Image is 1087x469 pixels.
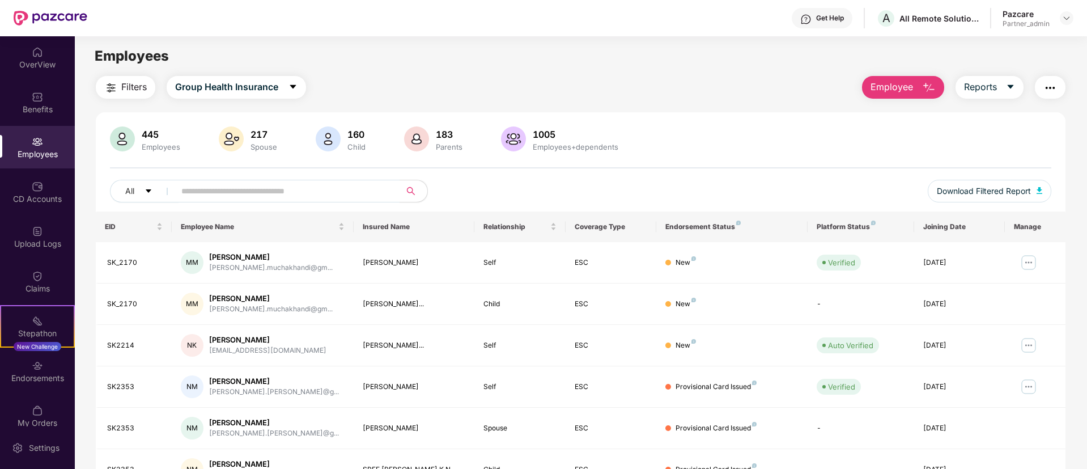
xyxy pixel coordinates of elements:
div: Self [483,340,556,351]
img: svg+xml;base64,PHN2ZyB4bWxucz0iaHR0cDovL3d3dy53My5vcmcvMjAwMC9zdmciIHhtbG5zOnhsaW5rPSJodHRwOi8vd3... [501,126,526,151]
span: Group Health Insurance [175,80,278,94]
span: All [125,185,134,197]
div: Spouse [483,423,556,434]
button: search [400,180,428,202]
img: svg+xml;base64,PHN2ZyB4bWxucz0iaHR0cDovL3d3dy53My5vcmcvMjAwMC9zdmciIHhtbG5zOnhsaW5rPSJodHRwOi8vd3... [1037,187,1042,194]
div: 160 [345,129,368,140]
span: caret-down [1006,82,1015,92]
img: svg+xml;base64,PHN2ZyB4bWxucz0iaHR0cDovL3d3dy53My5vcmcvMjAwMC9zdmciIHhtbG5zOnhsaW5rPSJodHRwOi8vd3... [316,126,341,151]
div: [PERSON_NAME] [363,257,466,268]
img: svg+xml;base64,PHN2ZyB4bWxucz0iaHR0cDovL3d3dy53My5vcmcvMjAwMC9zdmciIHdpZHRoPSI4IiBoZWlnaHQ9IjgiIH... [752,422,757,426]
div: Stepathon [1,328,74,339]
div: 217 [248,129,279,140]
img: manageButton [1020,336,1038,354]
span: Download Filtered Report [937,185,1031,197]
img: svg+xml;base64,PHN2ZyBpZD0iRW1wbG95ZWVzIiB4bWxucz0iaHR0cDovL3d3dy53My5vcmcvMjAwMC9zdmciIHdpZHRoPS... [32,136,43,147]
div: Pazcare [1003,9,1050,19]
div: MM [181,251,203,274]
div: SK2353 [107,382,163,392]
img: manageButton [1020,253,1038,272]
img: svg+xml;base64,PHN2ZyBpZD0iTXlfT3JkZXJzIiBkYXRhLW5hbWU9Ik15IE9yZGVycyIgeG1sbnM9Imh0dHA6Ly93d3cudz... [32,405,43,416]
img: svg+xml;base64,PHN2ZyBpZD0iRHJvcGRvd24tMzJ4MzIiIHhtbG5zPSJodHRwOi8vd3d3LnczLm9yZy8yMDAwL3N2ZyIgd2... [1062,14,1071,23]
div: Provisional Card Issued [676,423,757,434]
div: NM [181,375,203,398]
div: New Challenge [14,342,61,351]
div: ESC [575,423,647,434]
div: Get Help [816,14,844,23]
div: ESC [575,382,647,392]
div: Platform Status [817,222,905,231]
img: New Pazcare Logo [14,11,87,26]
div: Employees [139,142,182,151]
th: Employee Name [172,212,354,242]
button: Download Filtered Report [928,180,1051,202]
div: Self [483,257,556,268]
img: svg+xml;base64,PHN2ZyB4bWxucz0iaHR0cDovL3d3dy53My5vcmcvMjAwMC9zdmciIHhtbG5zOnhsaW5rPSJodHRwOi8vd3... [110,126,135,151]
div: ESC [575,257,647,268]
div: Child [483,299,556,310]
img: svg+xml;base64,PHN2ZyBpZD0iU2V0dGluZy0yMHgyMCIgeG1sbnM9Imh0dHA6Ly93d3cudzMub3JnLzIwMDAvc3ZnIiB3aW... [12,442,23,454]
img: svg+xml;base64,PHN2ZyBpZD0iSG9tZSIgeG1sbnM9Imh0dHA6Ly93d3cudzMub3JnLzIwMDAvc3ZnIiB3aWR0aD0iMjAiIG... [32,47,43,58]
div: [PERSON_NAME]... [363,299,466,310]
td: - [808,408,914,449]
span: Filters [121,80,147,94]
div: Endorsement Status [665,222,799,231]
img: svg+xml;base64,PHN2ZyB4bWxucz0iaHR0cDovL3d3dy53My5vcmcvMjAwMC9zdmciIHdpZHRoPSIyNCIgaGVpZ2h0PSIyNC... [104,81,118,95]
img: svg+xml;base64,PHN2ZyB4bWxucz0iaHR0cDovL3d3dy53My5vcmcvMjAwMC9zdmciIHdpZHRoPSI4IiBoZWlnaHQ9IjgiIH... [691,339,696,344]
div: [DATE] [923,423,996,434]
img: svg+xml;base64,PHN2ZyB4bWxucz0iaHR0cDovL3d3dy53My5vcmcvMjAwMC9zdmciIHdpZHRoPSI4IiBoZWlnaHQ9IjgiIH... [871,221,876,225]
div: NM [181,417,203,440]
button: Filters [96,76,155,99]
button: Group Health Insurancecaret-down [167,76,306,99]
span: caret-down [145,187,152,196]
img: svg+xml;base64,PHN2ZyB4bWxucz0iaHR0cDovL3d3dy53My5vcmcvMjAwMC9zdmciIHhtbG5zOnhsaW5rPSJodHRwOi8vd3... [219,126,244,151]
th: Manage [1005,212,1065,242]
div: [DATE] [923,257,996,268]
div: Child [345,142,368,151]
div: Parents [434,142,465,151]
span: Employees [95,48,169,64]
img: svg+xml;base64,PHN2ZyBpZD0iRW5kb3JzZW1lbnRzIiB4bWxucz0iaHR0cDovL3d3dy53My5vcmcvMjAwMC9zdmciIHdpZH... [32,360,43,371]
div: [PERSON_NAME].muchakhandi@gm... [209,304,333,315]
span: Employee Name [181,222,336,231]
div: All Remote Solutions Private Limited [899,13,979,24]
span: Relationship [483,222,547,231]
div: SK_2170 [107,257,163,268]
img: svg+xml;base64,PHN2ZyB4bWxucz0iaHR0cDovL3d3dy53My5vcmcvMjAwMC9zdmciIHdpZHRoPSI4IiBoZWlnaHQ9IjgiIH... [691,256,696,261]
div: Verified [828,381,855,392]
div: [PERSON_NAME] [363,382,466,392]
div: [PERSON_NAME] [209,252,333,263]
img: svg+xml;base64,PHN2ZyB4bWxucz0iaHR0cDovL3d3dy53My5vcmcvMjAwMC9zdmciIHdpZHRoPSI4IiBoZWlnaHQ9IjgiIH... [736,221,741,225]
div: [PERSON_NAME] [209,376,339,387]
span: A [882,11,890,25]
div: MM [181,293,203,315]
div: [PERSON_NAME].muchakhandi@gm... [209,263,333,273]
div: [DATE] [923,340,996,351]
div: [PERSON_NAME] [209,335,326,345]
img: svg+xml;base64,PHN2ZyB4bWxucz0iaHR0cDovL3d3dy53My5vcmcvMjAwMC9zdmciIHdpZHRoPSIyMSIgaGVpZ2h0PSIyMC... [32,315,43,327]
div: 445 [139,129,182,140]
div: ESC [575,340,647,351]
th: Relationship [474,212,565,242]
th: Joining Date [914,212,1005,242]
span: caret-down [288,82,298,92]
div: [PERSON_NAME] [209,417,339,428]
th: EID [96,212,172,242]
div: New [676,340,696,351]
div: Auto Verified [828,340,873,351]
span: EID [105,222,154,231]
div: Provisional Card Issued [676,382,757,392]
div: Employees+dependents [530,142,621,151]
img: svg+xml;base64,PHN2ZyBpZD0iQmVuZWZpdHMiIHhtbG5zPSJodHRwOi8vd3d3LnczLm9yZy8yMDAwL3N2ZyIgd2lkdGg9Ij... [32,91,43,103]
div: 183 [434,129,465,140]
span: search [400,187,422,196]
img: manageButton [1020,378,1038,396]
div: New [676,257,696,268]
div: SK_2170 [107,299,163,310]
img: svg+xml;base64,PHN2ZyB4bWxucz0iaHR0cDovL3d3dy53My5vcmcvMjAwMC9zdmciIHhtbG5zOnhsaW5rPSJodHRwOi8vd3... [922,81,936,95]
img: svg+xml;base64,PHN2ZyB4bWxucz0iaHR0cDovL3d3dy53My5vcmcvMjAwMC9zdmciIHdpZHRoPSIyNCIgaGVpZ2h0PSIyNC... [1043,81,1057,95]
td: - [808,284,914,325]
div: 1005 [530,129,621,140]
div: NK [181,334,203,357]
button: Employee [862,76,944,99]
